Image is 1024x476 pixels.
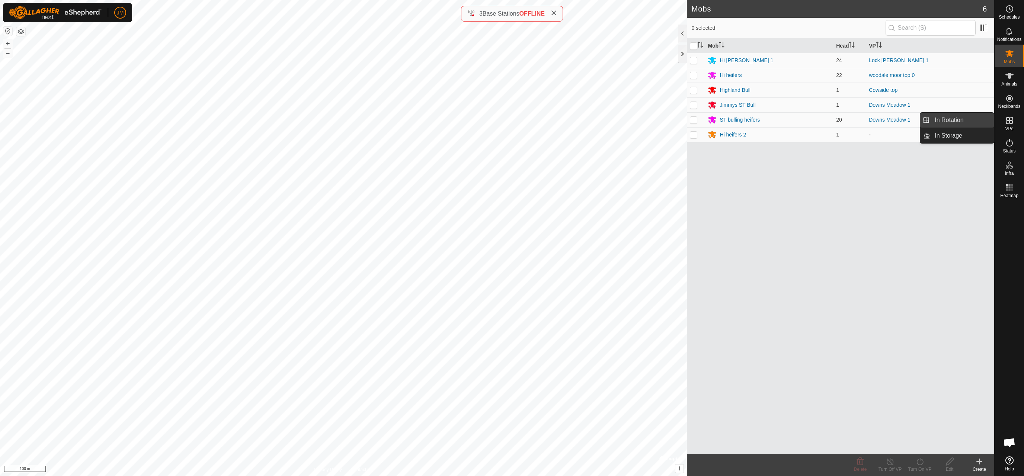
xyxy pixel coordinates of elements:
[1004,59,1015,64] span: Mobs
[720,86,751,94] div: Highland Bull
[964,466,994,473] div: Create
[697,43,703,49] p-sorticon: Activate to sort
[854,467,867,472] span: Delete
[1005,467,1014,471] span: Help
[849,43,855,49] p-sorticon: Activate to sort
[876,43,882,49] p-sorticon: Activate to sort
[869,57,928,63] a: Lock [PERSON_NAME] 1
[1005,171,1014,176] span: Infra
[836,102,839,108] span: 1
[869,117,910,123] a: Downs Meadow 1
[705,39,833,53] th: Mob
[886,20,976,36] input: Search (S)
[998,431,1021,454] div: Open chat
[720,101,755,109] div: Jimmys ST Bull
[675,464,684,473] button: i
[866,127,994,142] td: -
[905,466,935,473] div: Turn On VP
[351,466,373,473] a: Contact Us
[930,113,994,128] a: In Rotation
[3,27,12,36] button: Reset Map
[9,6,102,19] img: Gallagher Logo
[999,15,1020,19] span: Schedules
[869,72,915,78] a: woodale moor top 0
[995,453,1024,474] a: Help
[720,71,742,79] div: Hi heifers
[1000,193,1018,198] span: Heatmap
[869,87,897,93] a: Cowside top
[998,104,1020,109] span: Neckbands
[519,10,545,17] span: OFFLINE
[720,131,746,139] div: Hi heifers 2
[1005,126,1013,131] span: VPs
[117,9,124,17] span: JM
[720,57,773,64] div: Hi [PERSON_NAME] 1
[836,72,842,78] span: 22
[719,43,724,49] p-sorticon: Activate to sort
[720,116,760,124] div: ST bulling heifers
[983,3,987,15] span: 6
[836,87,839,93] span: 1
[930,128,994,143] a: In Storage
[833,39,866,53] th: Head
[691,4,982,13] h2: Mobs
[920,113,994,128] li: In Rotation
[869,102,910,108] a: Downs Meadow 1
[920,128,994,143] li: In Storage
[836,57,842,63] span: 24
[691,24,885,32] span: 0 selected
[935,116,963,125] span: In Rotation
[836,132,839,138] span: 1
[836,117,842,123] span: 20
[1001,82,1017,86] span: Animals
[866,39,994,53] th: VP
[479,10,483,17] span: 3
[875,466,905,473] div: Turn Off VP
[935,131,962,140] span: In Storage
[679,465,680,472] span: i
[935,466,964,473] div: Edit
[483,10,519,17] span: Base Stations
[1003,149,1015,153] span: Status
[16,27,25,36] button: Map Layers
[3,49,12,58] button: –
[314,466,342,473] a: Privacy Policy
[3,39,12,48] button: +
[997,37,1021,42] span: Notifications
